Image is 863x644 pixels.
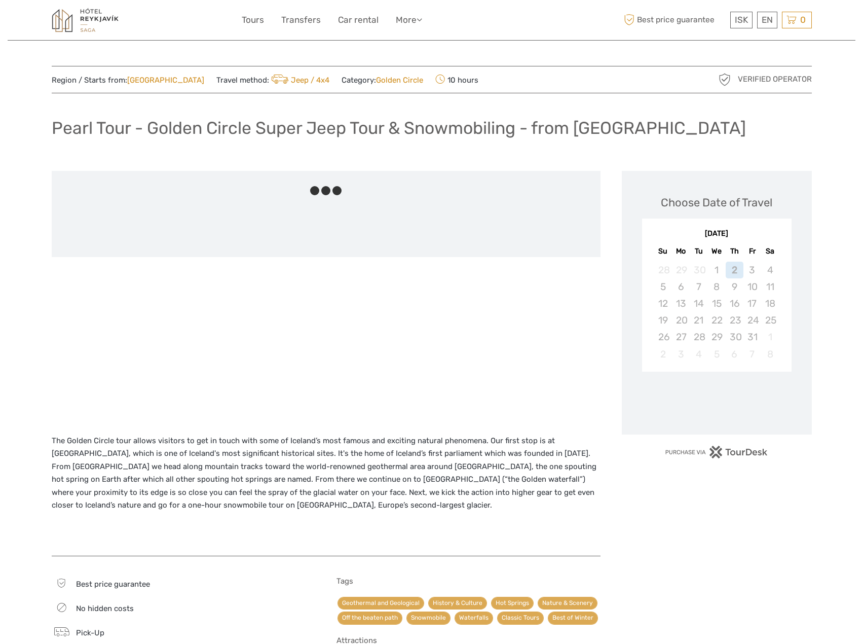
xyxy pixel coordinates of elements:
[622,12,728,28] span: Best price guarantee
[337,597,424,610] a: Geothermal and Geological
[672,262,690,278] div: Not available Monday, September 29th, 2025
[707,312,725,329] div: Not available Wednesday, October 22nd, 2025
[455,612,493,624] a: Waterfalls
[761,244,779,258] div: Sa
[726,295,743,312] div: Not available Thursday, October 16th, 2025
[665,446,768,458] img: PurchaseViaTourDesk.png
[654,244,672,258] div: Su
[761,295,779,312] div: Not available Saturday, October 18th, 2025
[743,346,761,363] div: Not available Friday, November 7th, 2025
[76,604,134,613] span: No hidden costs
[761,346,779,363] div: Not available Saturday, November 8th, 2025
[761,262,779,278] div: Not available Saturday, October 4th, 2025
[743,244,761,258] div: Fr
[661,195,772,210] div: Choose Date of Travel
[743,295,761,312] div: Not available Friday, October 17th, 2025
[269,76,330,85] a: Jeep / 4x4
[654,346,672,363] div: Not available Sunday, November 2nd, 2025
[672,346,690,363] div: Not available Monday, November 3rd, 2025
[726,329,743,345] div: Not available Thursday, October 30th, 2025
[281,13,321,27] a: Transfers
[743,312,761,329] div: Not available Friday, October 24th, 2025
[690,312,707,329] div: Not available Tuesday, October 21st, 2025
[690,244,707,258] div: Tu
[707,278,725,295] div: Not available Wednesday, October 8th, 2025
[707,295,725,312] div: Not available Wednesday, October 15th, 2025
[342,75,423,86] span: Category:
[726,244,743,258] div: Th
[743,278,761,295] div: Not available Friday, October 10th, 2025
[672,244,690,258] div: Mo
[672,312,690,329] div: Not available Monday, October 20th, 2025
[52,118,746,138] h1: Pearl Tour - Golden Circle Super Jeep Tour & Snowmobiling - from [GEOGRAPHIC_DATA]
[497,612,544,624] a: Classic Tours
[491,597,534,610] a: Hot Springs
[761,312,779,329] div: Not available Saturday, October 25th, 2025
[406,612,451,624] a: Snowmobile
[52,435,601,512] p: The Golden Circle tour allows visitors to get in touch with some of Iceland’s most famous and exc...
[216,73,330,87] span: Travel method:
[242,13,264,27] a: Tours
[672,329,690,345] div: Not available Monday, October 27th, 2025
[707,329,725,345] div: Not available Wednesday, October 29th, 2025
[726,346,743,363] div: Not available Thursday, November 6th, 2025
[654,262,672,278] div: Not available Sunday, September 28th, 2025
[707,346,725,363] div: Not available Wednesday, November 5th, 2025
[717,71,733,88] img: verified_operator_grey_128.png
[690,295,707,312] div: Not available Tuesday, October 14th, 2025
[735,15,748,25] span: ISK
[654,329,672,345] div: Not available Sunday, October 26th, 2025
[690,278,707,295] div: Not available Tuesday, October 7th, 2025
[435,73,478,87] span: 10 hours
[52,8,119,32] img: 1545-f919e0b8-ed97-4305-9c76-0e37fee863fd_logo_small.jpg
[645,262,788,363] div: month 2025-10
[690,329,707,345] div: Not available Tuesday, October 28th, 2025
[757,12,777,28] div: EN
[726,278,743,295] div: Not available Thursday, October 9th, 2025
[743,329,761,345] div: Not available Friday, October 31st, 2025
[337,612,402,624] a: Off the beaten path
[761,278,779,295] div: Not available Saturday, October 11th, 2025
[642,229,792,239] div: [DATE]
[127,76,204,85] a: [GEOGRAPHIC_DATA]
[52,75,204,86] span: Region / Starts from:
[726,262,743,278] div: Not available Thursday, October 2nd, 2025
[738,74,812,85] span: Verified Operator
[376,76,423,85] a: Golden Circle
[743,262,761,278] div: Not available Friday, October 3rd, 2025
[76,580,150,589] span: Best price guarantee
[654,278,672,295] div: Not available Sunday, October 5th, 2025
[707,262,725,278] div: Not available Wednesday, October 1st, 2025
[654,312,672,329] div: Not available Sunday, October 19th, 2025
[672,278,690,295] div: Not available Monday, October 6th, 2025
[396,13,422,27] a: More
[548,612,598,624] a: Best of Winter
[336,577,601,586] h5: Tags
[76,628,104,637] span: Pick-Up
[714,398,720,405] div: Loading...
[654,295,672,312] div: Not available Sunday, October 12th, 2025
[672,295,690,312] div: Not available Monday, October 13th, 2025
[690,262,707,278] div: Not available Tuesday, September 30th, 2025
[761,329,779,345] div: Not available Saturday, November 1st, 2025
[690,346,707,363] div: Not available Tuesday, November 4th, 2025
[799,15,807,25] span: 0
[538,597,597,610] a: Nature & Scenery
[707,244,725,258] div: We
[338,13,379,27] a: Car rental
[428,597,487,610] a: History & Culture
[726,312,743,329] div: Not available Thursday, October 23rd, 2025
